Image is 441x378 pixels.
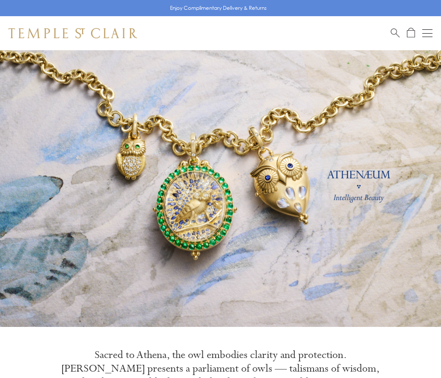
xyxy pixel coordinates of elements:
button: Open navigation [422,28,432,38]
a: Search [391,28,400,38]
p: Enjoy Complimentary Delivery & Returns [170,4,267,12]
a: Open Shopping Bag [407,28,415,38]
img: Temple St. Clair [9,28,137,38]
